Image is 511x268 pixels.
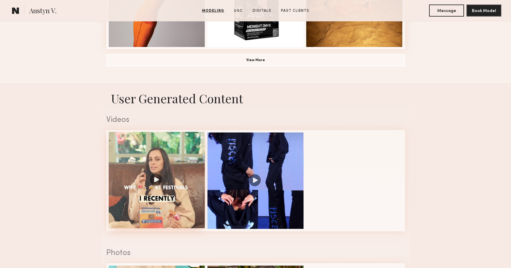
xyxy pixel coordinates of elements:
[101,90,410,106] h1: User Generated Content
[466,8,501,13] a: Book Model
[466,5,501,17] button: Book Model
[106,116,405,124] div: Videos
[29,6,57,17] span: Austyn V.
[106,249,405,257] div: Photos
[106,54,405,66] button: View More
[429,5,464,17] button: Message
[232,8,245,14] a: UGC
[279,8,312,14] a: Past Clients
[200,8,227,14] a: Modeling
[250,8,274,14] a: Digitals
